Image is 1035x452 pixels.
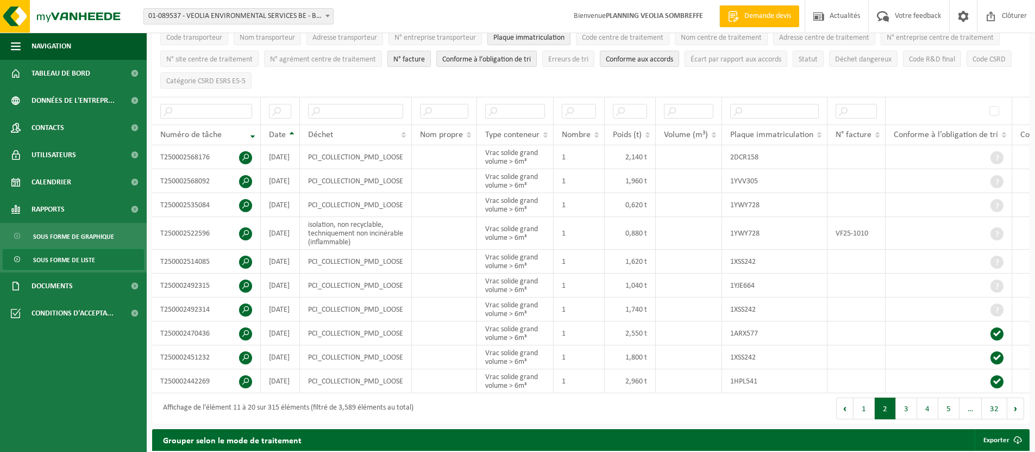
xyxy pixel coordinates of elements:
[261,217,300,250] td: [DATE]
[261,193,300,217] td: [DATE]
[582,34,663,42] span: Code centre de traitement
[240,34,295,42] span: Nom transporteur
[143,8,334,24] span: 01-089537 - VEOLIA ENVIRONMENTAL SERVICES BE - BEERSE
[722,369,827,393] td: 1HPL541
[388,29,482,45] button: N° entreprise transporteurN° entreprise transporteur: Activate to sort
[836,398,854,419] button: Previous
[32,87,115,114] span: Données de l'entrepr...
[606,55,673,64] span: Conforme aux accords
[269,131,286,139] span: Date
[675,29,768,45] button: Nom centre de traitementNom centre de traitement: Activate to sort
[300,217,412,250] td: isolation, non recyclable, techniquement non incinérable (inflammable)
[722,274,827,298] td: 1YJE664
[605,169,656,193] td: 1,960 t
[554,298,605,321] td: 1
[887,34,994,42] span: N° entreprise centre de traitement
[605,250,656,274] td: 1,620 t
[605,193,656,217] td: 0,620 t
[485,131,540,139] span: Type conteneur
[554,250,605,274] td: 1
[722,298,827,321] td: 1XSS242
[158,399,413,418] div: Affichage de l'élément 11 à 20 sur 315 éléments (filtré de 3,589 éléments au total)
[835,55,892,64] span: Déchet dangereux
[779,34,869,42] span: Adresse centre de traitement
[234,29,301,45] button: Nom transporteurNom transporteur: Activate to sort
[909,55,955,64] span: Code R&D final
[681,34,762,42] span: Nom centre de traitement
[605,217,656,250] td: 0,880 t
[722,169,827,193] td: 1YVV305
[300,250,412,274] td: PCI_COLLECTION_PMD_LOOSE
[33,226,114,247] span: Sous forme de graphique
[32,141,76,169] span: Utilisateurs
[394,34,476,42] span: N° entreprise transporteur
[722,345,827,369] td: 1XSS242
[554,369,605,393] td: 1
[160,131,222,139] span: Numéro de tâche
[722,250,827,274] td: 1XSS242
[836,131,871,139] span: N° facture
[548,55,588,64] span: Erreurs de tri
[261,169,300,193] td: [DATE]
[393,55,425,64] span: N° facture
[917,398,938,419] button: 4
[300,145,412,169] td: PCI_COLLECTION_PMD_LOOSE
[152,369,261,393] td: T250002442269
[477,298,554,321] td: Vrac solide grand volume > 6m³
[152,217,261,250] td: T250002522596
[152,169,261,193] td: T250002568092
[152,345,261,369] td: T250002451232
[938,398,959,419] button: 5
[261,369,300,393] td: [DATE]
[967,51,1012,67] button: Code CSRDCode CSRD: Activate to sort
[554,145,605,169] td: 1
[32,196,65,223] span: Rapports
[160,72,252,89] button: Catégorie CSRD ESRS E5-5Catégorie CSRD ESRS E5-5: Activate to sort
[606,12,703,20] strong: PLANNING VEOLIA SOMBREFFE
[270,55,376,64] span: N° agrément centre de traitement
[600,51,679,67] button: Conforme aux accords : Activate to sort
[300,169,412,193] td: PCI_COLLECTION_PMD_LOOSE
[562,131,591,139] span: Nombre
[420,131,463,139] span: Nom propre
[300,345,412,369] td: PCI_COLLECTION_PMD_LOOSE
[442,55,531,64] span: Conforme à l’obligation de tri
[300,369,412,393] td: PCI_COLLECTION_PMD_LOOSE
[730,131,813,139] span: Plaque immatriculation
[152,193,261,217] td: T250002535084
[477,369,554,393] td: Vrac solide grand volume > 6m³
[261,145,300,169] td: [DATE]
[477,217,554,250] td: Vrac solide grand volume > 6m³
[799,55,818,64] span: Statut
[477,250,554,274] td: Vrac solide grand volume > 6m³
[487,29,570,45] button: Plaque immatriculationPlaque immatriculation: Activate to sort
[300,298,412,321] td: PCI_COLLECTION_PMD_LOOSE
[261,250,300,274] td: [DATE]
[554,274,605,298] td: 1
[722,217,827,250] td: 1YWY728
[605,345,656,369] td: 1,800 t
[261,321,300,345] td: [DATE]
[854,398,875,419] button: 1
[691,55,781,64] span: Écart par rapport aux accords
[554,345,605,369] td: 1
[554,321,605,345] td: 1
[152,274,261,298] td: T250002492315
[32,60,90,87] span: Tableau de bord
[613,131,642,139] span: Poids (t)
[881,29,1000,45] button: N° entreprise centre de traitementN° entreprise centre de traitement: Activate to sort
[477,193,554,217] td: Vrac solide grand volume > 6m³
[32,33,71,60] span: Navigation
[32,169,71,196] span: Calendrier
[160,51,259,67] button: N° site centre de traitementN° site centre de traitement: Activate to sort
[959,398,982,419] span: …
[152,145,261,169] td: T250002568176
[312,34,377,42] span: Adresse transporteur
[975,429,1028,451] a: Exporter
[264,51,382,67] button: N° agrément centre de traitementN° agrément centre de traitement: Activate to sort
[166,77,246,85] span: Catégorie CSRD ESRS E5-5
[477,274,554,298] td: Vrac solide grand volume > 6m³
[387,51,431,67] button: N° factureN° facture: Activate to sort
[261,298,300,321] td: [DATE]
[3,226,144,246] a: Sous forme de graphique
